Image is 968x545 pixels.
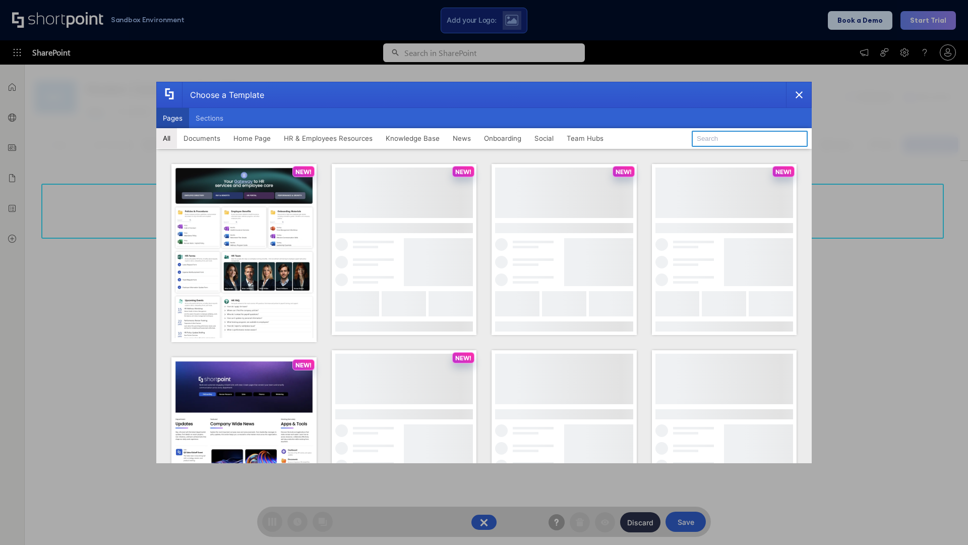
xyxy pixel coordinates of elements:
[177,128,227,148] button: Documents
[295,168,312,176] p: NEW!
[379,128,446,148] button: Knowledge Base
[295,361,312,369] p: NEW!
[455,168,471,176] p: NEW!
[189,108,230,128] button: Sections
[446,128,477,148] button: News
[156,108,189,128] button: Pages
[477,128,528,148] button: Onboarding
[616,168,632,176] p: NEW!
[560,128,610,148] button: Team Hubs
[692,131,808,147] input: Search
[528,128,560,148] button: Social
[277,128,379,148] button: HR & Employees Resources
[156,82,812,463] div: template selector
[918,497,968,545] iframe: Chat Widget
[156,128,177,148] button: All
[227,128,277,148] button: Home Page
[182,82,264,107] div: Choose a Template
[775,168,792,176] p: NEW!
[455,354,471,362] p: NEW!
